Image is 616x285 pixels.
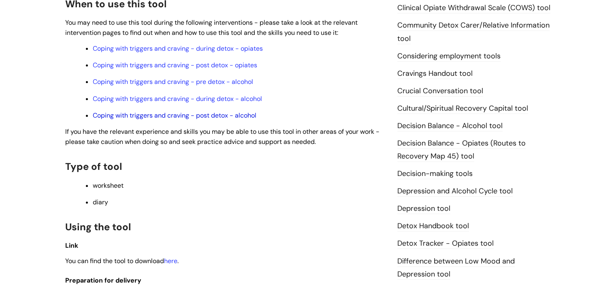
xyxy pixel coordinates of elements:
span: You may need to use this tool during the following interventions - please take a look at the rele... [65,18,358,37]
a: Depression tool [397,204,450,214]
a: Coping with triggers and craving - post detox - opiates [93,61,257,69]
span: diary [93,198,108,206]
a: Coping with triggers and craving - during detox - alcohol [93,94,262,103]
span: Link [65,241,78,250]
a: Cultural/Spiritual Recovery Capital tool [397,103,528,114]
a: Crucial Conversation tool [397,86,483,96]
a: Depression and Alcohol Cycle tool [397,186,513,197]
a: Decision-making tools [397,169,473,179]
a: Coping with triggers and craving - during detox - opiates [93,44,263,53]
a: Clinical Opiate Withdrawal Scale (COWS) tool [397,3,550,13]
a: Decision Balance - Alcohol tool [397,121,503,131]
span: Using the tool [65,221,131,233]
span: worksheet [93,181,124,190]
a: Difference between Low Mood and Depression tool [397,256,515,280]
a: Considering employment tools [397,51,501,62]
a: Decision Balance - Opiates (Routes to Recovery Map 45) tool [397,138,526,162]
a: Coping with triggers and craving - pre detox - alcohol [93,77,253,86]
span: Preparation for delivery [65,276,141,285]
a: Coping with triggers and craving - post detox - alcohol [93,111,256,120]
span: If you have the relevant experience and skills you may be able to use this tool in other areas of... [65,127,379,146]
a: Community Detox Carer/Relative Information tool [397,20,550,44]
a: Detox Tracker - Opiates tool [397,238,494,249]
a: Detox Handbook tool [397,221,469,231]
a: Cravings Handout tool [397,69,473,79]
a: here [164,257,177,265]
span: You can find the tool to download . [65,257,179,265]
span: Type of tool [65,160,122,173]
